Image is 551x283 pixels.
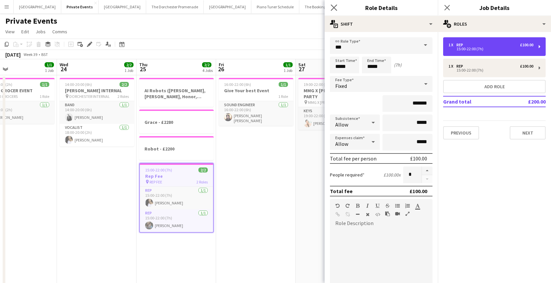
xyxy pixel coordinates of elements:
div: [DATE] [5,51,21,58]
button: Redo [345,203,350,208]
span: Thu [139,62,147,68]
button: Paste as plain text [385,211,390,216]
span: DORCHESTER INTERNAL [69,94,110,99]
h3: Job Details [438,3,551,12]
div: 1 Job [125,68,133,73]
span: 1/1 [279,82,288,87]
div: 1 Job [45,68,54,73]
app-card-role: Sound Engineer1/116:00-22:00 (6h)[PERSON_NAME] [PERSON_NAME] [219,101,293,126]
div: 1 x [448,43,456,47]
div: Shift [325,16,438,32]
div: £100.00 x [384,172,401,178]
h3: Robot - £2200 [139,146,214,152]
span: 2/2 [198,167,208,172]
app-job-card: Robot - £2200 [139,136,214,160]
app-job-card: 14:00-20:00 (6h)2/2[PERSON_NAME] INTERNAL DORCHESTER INTERNAL2 RolesBand1/114:00-20:00 (6h)[PERSO... [60,78,134,146]
app-job-card: Grace - £2280 [139,110,214,134]
h3: Give Your best Event [219,88,293,94]
div: Total fee [330,188,353,194]
button: HTML Code [375,212,380,217]
button: Piano Tuner Schedule [251,0,299,13]
h3: Grace - £2280 [139,119,214,125]
a: Edit [19,27,32,36]
span: 1 Role [40,94,49,99]
button: Previous [443,126,479,140]
button: Increase [422,166,432,175]
span: 2/2 [120,82,129,87]
div: Rep [456,43,466,47]
div: £100.00 [410,155,427,162]
h3: MMG X [PERSON_NAME] OAK PARTY [298,88,373,100]
span: Week 39 [22,52,39,57]
a: View [3,27,17,36]
span: Comms [52,29,67,35]
div: (7h) [394,62,402,68]
button: Unordered List [395,203,400,208]
div: 1 x [448,64,456,69]
span: 19:00-22:00 (3h) [304,82,331,87]
app-card-role: Rep1/115:00-22:00 (7h)[PERSON_NAME] [140,187,213,209]
span: Jobs [36,29,46,35]
span: 1 Role [278,94,288,99]
h3: [PERSON_NAME] INTERNAL [60,88,134,94]
a: Comms [50,27,70,36]
span: Fri [219,62,224,68]
button: [GEOGRAPHIC_DATA] [204,0,251,13]
app-card-role: Rep1/115:00-22:00 (7h)[PERSON_NAME] [140,209,213,232]
span: 27 [297,65,306,73]
div: 15:00-22:00 (7h) [448,69,533,72]
app-job-card: 16:00-22:00 (6h)1/1Give Your best Event1 RoleSound Engineer1/116:00-22:00 (6h)[PERSON_NAME] [PERS... [219,78,293,126]
span: 1/1 [40,82,49,87]
h1: Private Events [5,16,57,26]
td: £200.00 [506,96,546,107]
span: 15:00-22:00 (7h) [145,167,172,172]
div: BST [41,52,48,57]
app-job-card: 15:00-22:00 (7h)2/2Rep Fee REP FEE2 RolesRep1/115:00-22:00 (7h)[PERSON_NAME]Rep1/115:00-22:00 (7h... [139,163,214,233]
span: REP FEE [149,179,162,184]
span: 24 [59,65,68,73]
h3: Rep Fee [140,173,213,179]
button: The Booking Office 1869 [299,0,351,13]
button: Strikethrough [385,203,390,208]
app-card-role: Vocalist1/118:00-20:00 (2h)[PERSON_NAME] [60,124,134,146]
span: Edit [21,29,29,35]
span: 1/1 [283,62,293,67]
span: 2 Roles [118,94,129,99]
button: Ordered List [405,203,410,208]
button: Horizontal Line [355,212,360,217]
label: People required [330,172,365,178]
h3: AI Robots ([PERSON_NAME], [PERSON_NAME], Honor, [PERSON_NAME]) £300 per person [139,88,214,100]
span: Sat [298,62,306,68]
button: [GEOGRAPHIC_DATA] [14,0,61,13]
app-job-card: 19:00-22:00 (3h)1/1MMG X [PERSON_NAME] OAK PARTY MMG X [PERSON_NAME] OAK PARTY1 RoleKeys1/119:00-... [298,78,373,130]
app-job-card: AI Robots ([PERSON_NAME], [PERSON_NAME], Honor, [PERSON_NAME]) £300 per person [139,78,214,107]
button: Insert video [395,211,400,216]
span: Allow [335,141,348,147]
span: View [5,29,15,35]
div: £100.00 [520,43,533,47]
span: 2/2 [124,62,134,67]
button: Next [510,126,546,140]
div: Total fee per person [330,155,377,162]
a: Jobs [33,27,48,36]
div: 4 Jobs [202,68,213,73]
button: Italic [365,203,370,208]
td: Grand total [443,96,506,107]
span: 2 Roles [196,179,208,184]
button: Add role [443,80,546,93]
button: [GEOGRAPHIC_DATA] [99,0,146,13]
span: Fixed [335,83,347,89]
span: MMG X [PERSON_NAME] OAK PARTY [308,100,358,105]
span: 14:00-20:00 (6h) [65,82,92,87]
div: 1 Job [284,68,292,73]
div: Roles [438,16,551,32]
div: Rep [456,64,466,69]
button: Undo [335,203,340,208]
